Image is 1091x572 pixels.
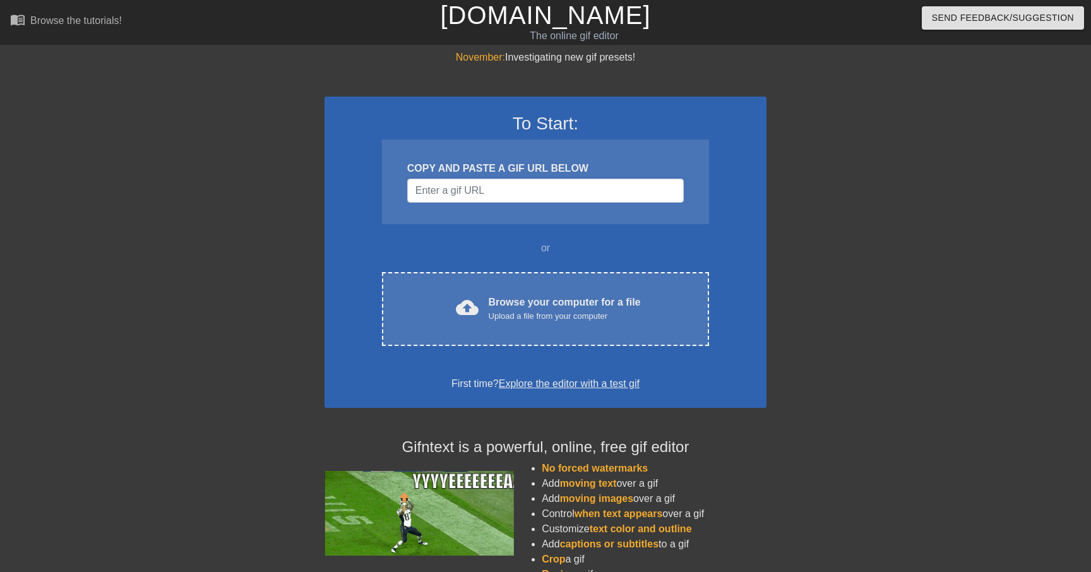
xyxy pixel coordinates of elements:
li: a gif [542,552,766,567]
li: Add to a gif [542,537,766,552]
li: Add over a gif [542,491,766,506]
span: moving text [560,478,617,489]
h3: To Start: [341,113,750,134]
div: COPY AND PASTE A GIF URL BELOW [407,161,684,176]
span: captions or subtitles [560,539,659,549]
h4: Gifntext is a powerful, online, free gif editor [325,438,766,456]
span: cloud_upload [456,296,479,319]
div: Browse your computer for a file [489,295,641,323]
li: Add over a gif [542,476,766,491]
span: moving images [560,493,633,504]
span: Send Feedback/Suggestion [932,10,1074,26]
div: The online gif editor [370,28,778,44]
img: football_small.gif [325,471,514,556]
div: Browse the tutorials! [30,15,122,26]
div: Investigating new gif presets! [325,50,766,65]
a: Browse the tutorials! [10,12,122,32]
div: or [357,241,734,256]
span: November: [456,52,505,63]
li: Customize [542,521,766,537]
input: Username [407,179,684,203]
li: Control over a gif [542,506,766,521]
button: Send Feedback/Suggestion [922,6,1084,30]
a: Explore the editor with a test gif [499,378,640,389]
span: No forced watermarks [542,463,648,474]
span: text color and outline [590,523,692,534]
div: First time? [341,376,750,391]
a: [DOMAIN_NAME] [440,1,650,29]
span: Crop [542,554,565,564]
div: Upload a file from your computer [489,310,641,323]
span: when text appears [575,508,663,519]
span: menu_book [10,12,25,27]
